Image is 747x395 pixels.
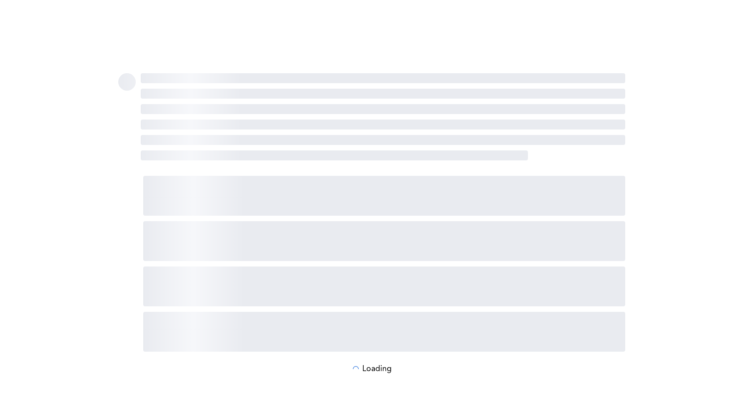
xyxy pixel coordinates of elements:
span: ‌ [141,104,625,114]
span: ‌ [141,120,625,130]
span: ‌ [143,312,625,352]
span: ‌ [143,176,625,216]
span: ‌ [143,221,625,261]
span: ‌ [118,73,136,91]
span: ‌ [141,73,625,83]
p: Loading [362,365,392,374]
span: ‌ [141,135,625,145]
span: ‌ [143,266,625,306]
span: ‌ [141,150,528,160]
span: ‌ [141,89,625,99]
